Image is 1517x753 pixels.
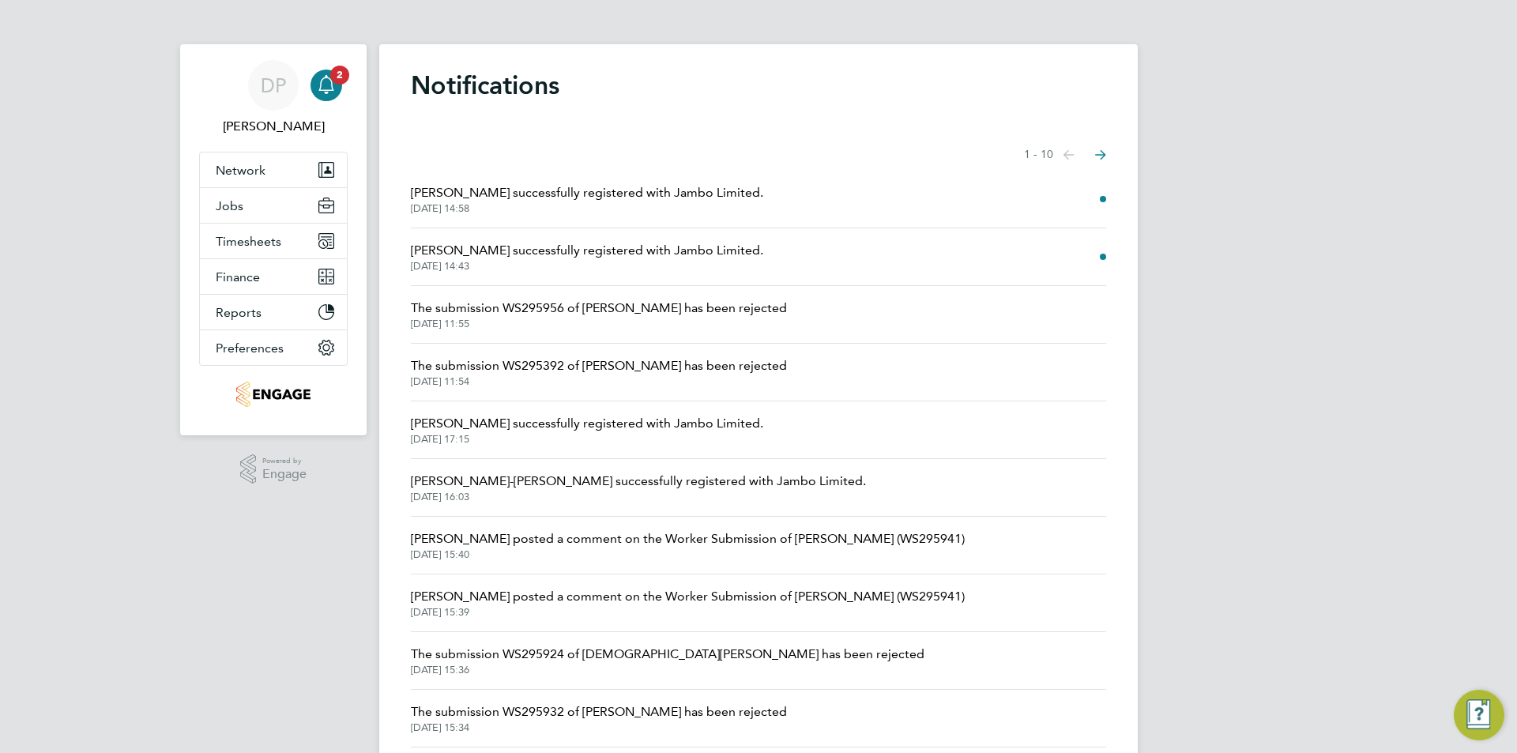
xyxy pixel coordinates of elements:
[411,299,787,318] span: The submission WS295956 of [PERSON_NAME] has been rejected
[216,234,281,249] span: Timesheets
[200,188,347,223] button: Jobs
[216,163,265,178] span: Network
[411,433,763,446] span: [DATE] 17:15
[411,414,763,446] a: [PERSON_NAME] successfully registered with Jambo Limited.[DATE] 17:15
[411,202,763,215] span: [DATE] 14:58
[200,259,347,294] button: Finance
[411,645,924,676] a: The submission WS295924 of [DEMOGRAPHIC_DATA][PERSON_NAME] has been rejected[DATE] 15:36
[411,491,866,503] span: [DATE] 16:03
[216,341,284,356] span: Preferences
[411,241,763,260] span: [PERSON_NAME] successfully registered with Jambo Limited.
[216,198,243,213] span: Jobs
[330,66,349,85] span: 2
[411,472,866,503] a: [PERSON_NAME]-[PERSON_NAME] successfully registered with Jambo Limited.[DATE] 16:03
[411,260,763,273] span: [DATE] 14:43
[411,241,763,273] a: [PERSON_NAME] successfully registered with Jambo Limited.[DATE] 14:43
[199,382,348,407] a: Go to home page
[411,702,787,734] a: The submission WS295932 of [PERSON_NAME] has been rejected[DATE] 15:34
[216,269,260,284] span: Finance
[240,454,307,484] a: Powered byEngage
[411,414,763,433] span: [PERSON_NAME] successfully registered with Jambo Limited.
[261,75,286,96] span: DP
[411,318,787,330] span: [DATE] 11:55
[200,295,347,329] button: Reports
[200,330,347,365] button: Preferences
[200,152,347,187] button: Network
[200,224,347,258] button: Timesheets
[411,375,787,388] span: [DATE] 11:54
[216,305,262,320] span: Reports
[411,183,763,215] a: [PERSON_NAME] successfully registered with Jambo Limited.[DATE] 14:58
[411,472,866,491] span: [PERSON_NAME]-[PERSON_NAME] successfully registered with Jambo Limited.
[411,664,924,676] span: [DATE] 15:36
[262,454,307,468] span: Powered by
[411,183,763,202] span: [PERSON_NAME] successfully registered with Jambo Limited.
[1024,147,1053,163] span: 1 - 10
[199,117,348,136] span: Danielle Page
[262,468,307,481] span: Engage
[411,356,787,375] span: The submission WS295392 of [PERSON_NAME] has been rejected
[1024,139,1106,171] nav: Select page of notifications list
[311,60,342,111] a: 2
[411,587,965,606] span: [PERSON_NAME] posted a comment on the Worker Submission of [PERSON_NAME] (WS295941)
[411,702,787,721] span: The submission WS295932 of [PERSON_NAME] has been rejected
[411,529,965,561] a: [PERSON_NAME] posted a comment on the Worker Submission of [PERSON_NAME] (WS295941)[DATE] 15:40
[180,44,367,435] nav: Main navigation
[199,60,348,136] a: DP[PERSON_NAME]
[411,645,924,664] span: The submission WS295924 of [DEMOGRAPHIC_DATA][PERSON_NAME] has been rejected
[411,606,965,619] span: [DATE] 15:39
[411,299,787,330] a: The submission WS295956 of [PERSON_NAME] has been rejected[DATE] 11:55
[411,529,965,548] span: [PERSON_NAME] posted a comment on the Worker Submission of [PERSON_NAME] (WS295941)
[411,587,965,619] a: [PERSON_NAME] posted a comment on the Worker Submission of [PERSON_NAME] (WS295941)[DATE] 15:39
[411,721,787,734] span: [DATE] 15:34
[411,356,787,388] a: The submission WS295392 of [PERSON_NAME] has been rejected[DATE] 11:54
[1454,690,1504,740] button: Engage Resource Center
[236,382,310,407] img: jambo-logo-retina.png
[411,70,1106,101] h1: Notifications
[411,548,965,561] span: [DATE] 15:40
